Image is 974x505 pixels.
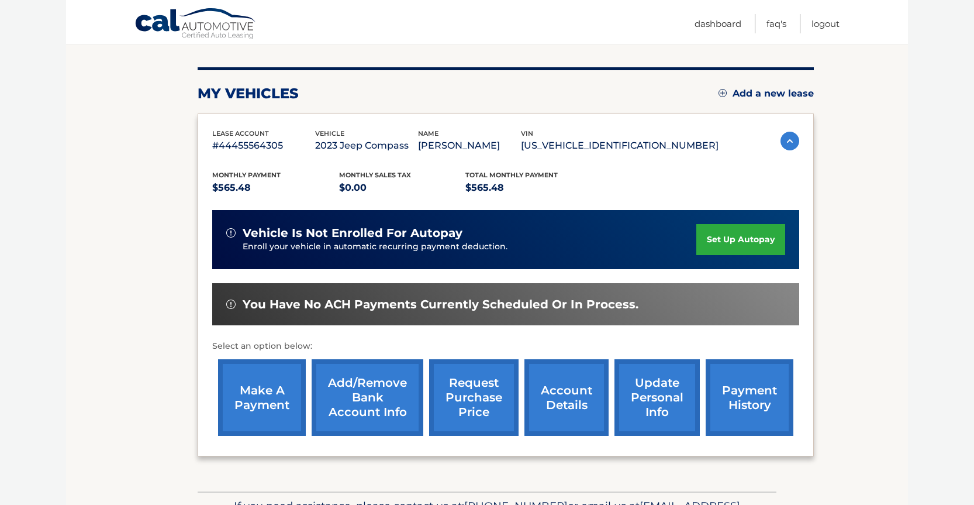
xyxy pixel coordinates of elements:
span: vehicle is not enrolled for autopay [243,226,462,241]
span: vin [521,129,533,138]
a: set up autopay [696,224,785,255]
span: Total Monthly Payment [465,171,558,179]
a: request purchase price [429,359,519,436]
span: name [418,129,438,138]
img: alert-white.svg [226,300,236,309]
img: alert-white.svg [226,228,236,238]
img: add.svg [719,89,727,97]
a: Cal Automotive [134,8,257,42]
span: You have no ACH payments currently scheduled or in process. [243,297,638,312]
span: Monthly sales Tax [339,171,411,179]
p: Enroll your vehicle in automatic recurring payment deduction. [243,241,696,253]
a: make a payment [218,359,306,436]
p: $565.48 [212,180,339,196]
a: FAQ's [766,14,786,33]
a: Logout [811,14,840,33]
p: [US_VEHICLE_IDENTIFICATION_NUMBER] [521,138,719,154]
p: 2023 Jeep Compass [315,138,418,154]
img: accordion-active.svg [780,132,799,150]
span: lease account [212,129,269,138]
p: #44455564305 [212,138,315,154]
a: account details [524,359,609,436]
span: vehicle [315,129,344,138]
a: update personal info [614,359,700,436]
p: $0.00 [339,180,466,196]
p: [PERSON_NAME] [418,138,521,154]
a: Dashboard [695,14,741,33]
h2: my vehicles [198,85,299,102]
p: Select an option below: [212,339,799,353]
a: payment history [706,359,793,436]
span: Monthly Payment [212,171,281,179]
a: Add a new lease [719,88,814,99]
a: Add/Remove bank account info [312,359,423,436]
p: $565.48 [465,180,592,196]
